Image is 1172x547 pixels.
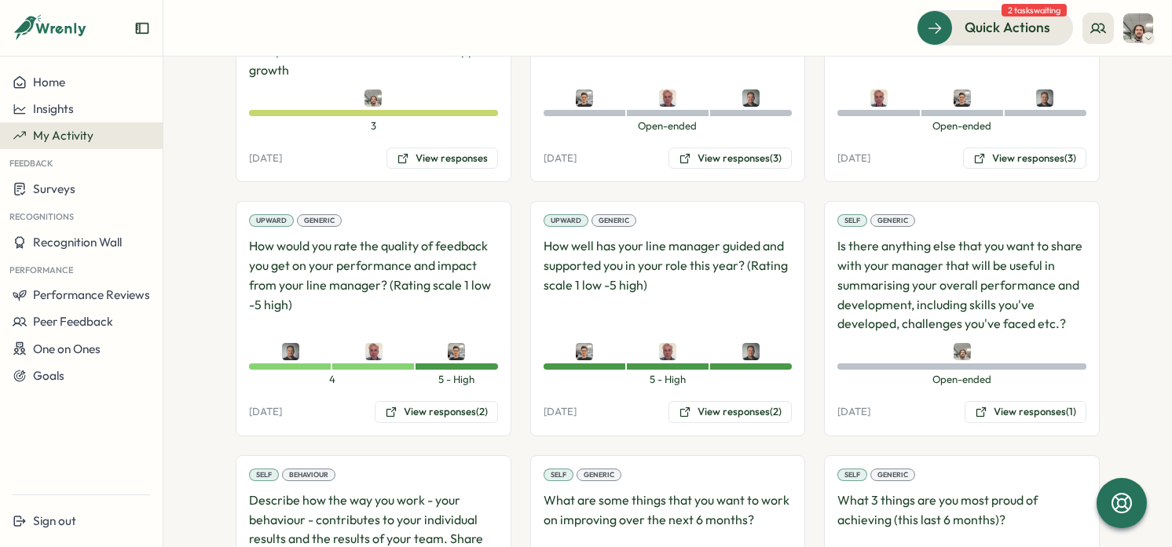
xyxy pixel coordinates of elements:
[954,343,971,360] img: Greg Youngman
[297,214,342,227] div: Generic
[364,89,382,107] img: Greg Youngman
[1123,13,1153,43] img: Greg Youngman
[954,89,971,107] img: Daniele Faraglia
[544,151,577,166] p: [DATE]
[965,17,1050,38] span: Quick Actions
[576,89,593,107] img: Daniele Faraglia
[33,101,74,116] span: Insights
[544,119,793,133] span: Open-ended
[33,128,93,143] span: My Activity
[33,287,150,302] span: Performance Reviews
[1036,89,1053,107] img: Jamie Batabyal
[386,148,498,170] button: View responses
[249,214,294,227] div: Upward
[963,148,1086,170] button: View responses(3)
[375,401,498,423] button: View responses(2)
[1002,4,1067,16] span: 2 tasks waiting
[917,10,1073,45] button: Quick Actions
[282,469,335,481] div: Behaviour
[134,20,150,36] button: Expand sidebar
[544,469,573,481] div: Self
[742,89,760,107] img: Jamie Batabyal
[544,373,793,387] span: 5 - High
[577,469,621,481] div: Generic
[249,373,416,387] span: 4
[544,236,793,334] p: How well has your line manager guided and supported you in your role this year? (Rating scale 1 l...
[33,235,122,250] span: Recognition Wall
[668,148,792,170] button: View responses(3)
[576,343,593,360] img: Daniele Faraglia
[837,214,867,227] div: Self
[249,151,282,166] p: [DATE]
[33,75,65,89] span: Home
[282,343,299,360] img: Jamie Batabyal
[837,373,1086,387] span: Open-ended
[742,343,760,360] img: Jamie Batabyal
[33,341,101,356] span: One on Ones
[249,405,282,419] p: [DATE]
[544,214,588,227] div: Upward
[659,343,676,360] img: David McNair
[591,214,636,227] div: Generic
[365,343,383,360] img: David McNair
[870,469,915,481] div: Generic
[659,89,676,107] img: David McNair
[33,513,76,528] span: Sign out
[837,151,870,166] p: [DATE]
[837,469,867,481] div: Self
[249,236,498,334] p: How would you rate the quality of feedback you get on your performance and impact from your line ...
[837,236,1086,334] p: Is there anything else that you want to share with your manager that will be useful in summarisin...
[837,119,1086,133] span: Open-ended
[33,181,75,196] span: Surveys
[448,343,465,360] img: Daniele Faraglia
[249,469,279,481] div: Self
[249,119,498,133] span: 3
[837,405,870,419] p: [DATE]
[870,89,888,107] img: David McNair
[668,401,792,423] button: View responses(2)
[33,314,113,329] span: Peer Feedback
[544,405,577,419] p: [DATE]
[870,214,915,227] div: Generic
[33,368,64,383] span: Goals
[416,373,497,387] span: 5 - High
[965,401,1086,423] button: View responses(1)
